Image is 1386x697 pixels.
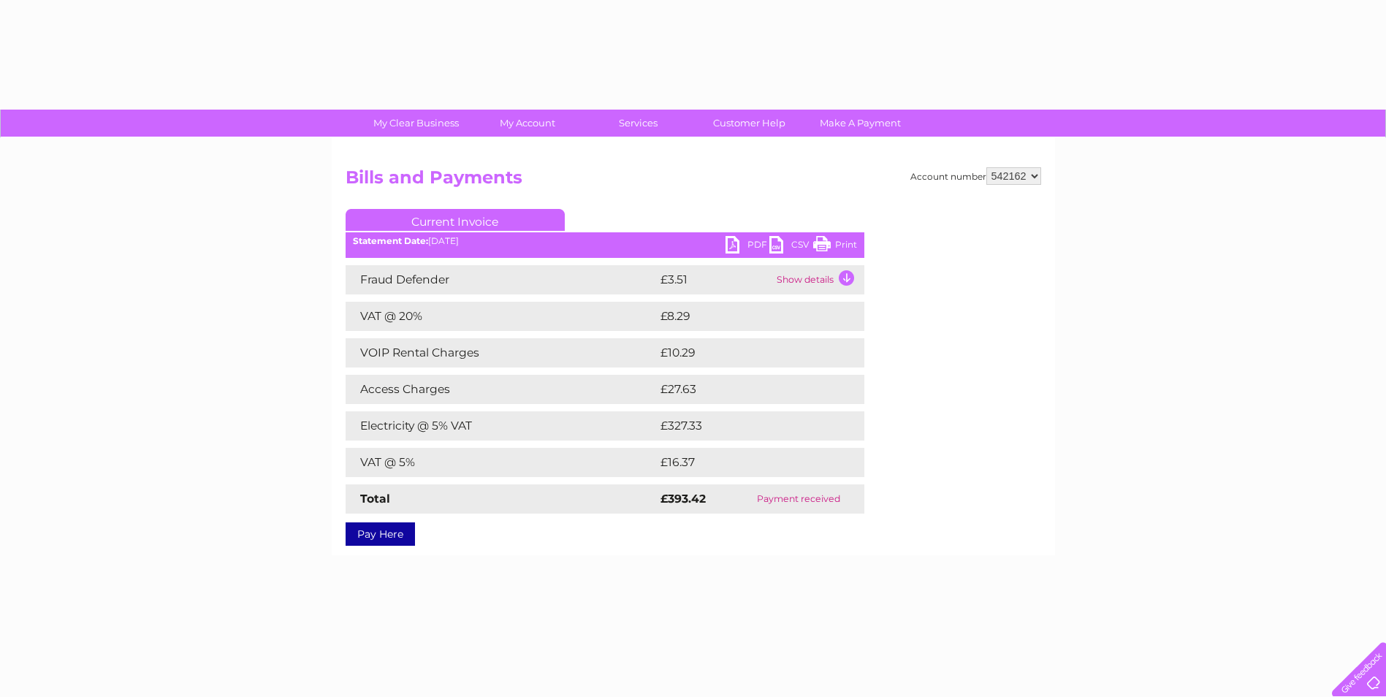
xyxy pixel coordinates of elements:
a: Make A Payment [800,110,921,137]
td: £10.29 [657,338,834,367]
a: My Account [467,110,587,137]
a: Pay Here [346,522,415,546]
a: Current Invoice [346,209,565,231]
td: £16.37 [657,448,834,477]
a: PDF [726,236,769,257]
div: [DATE] [346,236,864,246]
td: VAT @ 20% [346,302,657,331]
td: Payment received [733,484,864,514]
a: Print [813,236,857,257]
td: VOIP Rental Charges [346,338,657,367]
td: Show details [773,265,864,294]
b: Statement Date: [353,235,428,246]
td: Fraud Defender [346,265,657,294]
strong: Total [360,492,390,506]
td: Access Charges [346,375,657,404]
h2: Bills and Payments [346,167,1041,195]
td: Electricity @ 5% VAT [346,411,657,441]
td: £8.29 [657,302,830,331]
a: CSV [769,236,813,257]
div: Account number [910,167,1041,185]
td: £3.51 [657,265,773,294]
a: Customer Help [689,110,810,137]
a: Services [578,110,698,137]
td: VAT @ 5% [346,448,657,477]
strong: £393.42 [660,492,706,506]
td: £27.63 [657,375,834,404]
a: My Clear Business [356,110,476,137]
td: £327.33 [657,411,837,441]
